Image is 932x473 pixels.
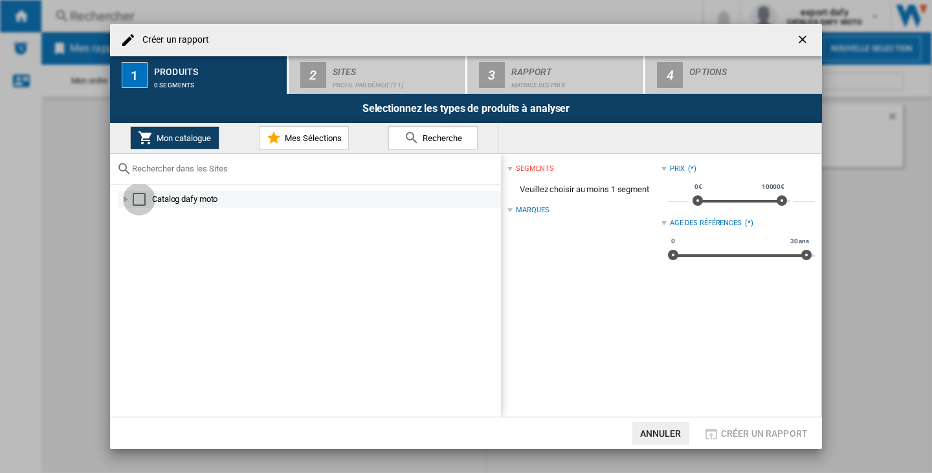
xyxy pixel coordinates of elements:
button: 1 Produits 0 segments [110,56,288,94]
ng-md-icon: getI18NText('BUTTONS.CLOSE_DIALOG') [796,33,812,49]
span: 0€ [693,182,704,192]
div: Age des références [670,218,742,228]
div: 2 [300,62,326,88]
button: 3 Rapport Matrice des prix [467,56,645,94]
button: Créer un rapport [700,422,812,445]
span: Créer un rapport [721,428,808,439]
button: Recherche [388,126,478,149]
div: 3 [479,62,505,88]
span: Mon catalogue [153,133,211,143]
span: Recherche [419,133,462,143]
input: Rechercher dans les Sites [132,164,494,173]
div: Selectionnez les types de produits à analyser [110,94,822,123]
div: 0 segments [154,75,282,89]
div: Produits [154,61,282,75]
span: 30 ans [788,236,811,247]
div: segments [516,164,553,174]
button: Mon catalogue [130,126,219,149]
span: 0 [669,236,677,247]
span: Veuillez choisir au moins 1 segment [507,177,661,202]
div: Catalog dafy moto [152,193,499,206]
button: 2 Sites Profil par défaut (11) [289,56,467,94]
div: Rapport [511,61,639,75]
div: Prix [670,164,685,174]
button: 4 Options [645,56,822,94]
button: Mes Sélections [259,126,349,149]
h4: Créer un rapport [136,34,210,47]
div: Options [689,61,817,75]
div: Sites [333,61,460,75]
div: Matrice des prix [511,75,639,89]
div: 1 [122,62,148,88]
span: 10000€ [760,182,786,192]
button: getI18NText('BUTTONS.CLOSE_DIALOG') [791,27,817,53]
button: Annuler [632,422,689,445]
md-checkbox: Select [133,193,152,206]
div: Profil par défaut (11) [333,75,460,89]
div: Marques [516,205,549,215]
div: 4 [657,62,683,88]
span: Mes Sélections [282,133,342,143]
